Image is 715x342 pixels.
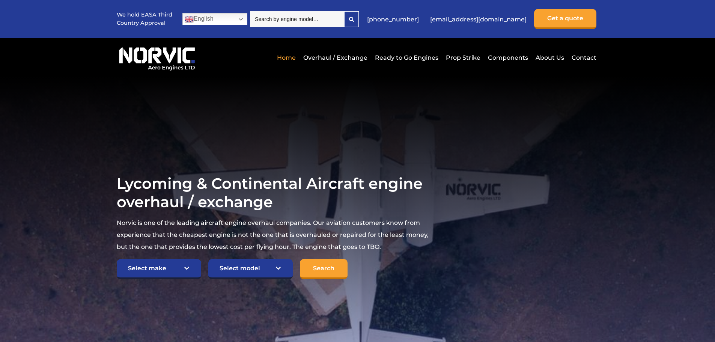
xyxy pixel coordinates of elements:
h1: Lycoming & Continental Aircraft engine overhaul / exchange [117,174,430,211]
a: Home [275,48,298,67]
a: Components [486,48,530,67]
a: Prop Strike [444,48,482,67]
img: Norvic Aero Engines logo [117,44,197,71]
a: English [182,13,247,25]
a: [EMAIL_ADDRESS][DOMAIN_NAME] [426,10,530,29]
a: Contact [570,48,596,67]
p: Norvic is one of the leading aircraft engine overhaul companies. Our aviation customers know from... [117,217,430,253]
img: en [185,15,194,24]
a: [PHONE_NUMBER] [363,10,423,29]
a: About Us [534,48,566,67]
a: Overhaul / Exchange [301,48,369,67]
a: Ready to Go Engines [373,48,440,67]
input: Search [300,259,348,279]
a: Get a quote [534,9,596,29]
p: We hold EASA Third Country Approval [117,11,173,27]
input: Search by engine model… [250,11,344,27]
